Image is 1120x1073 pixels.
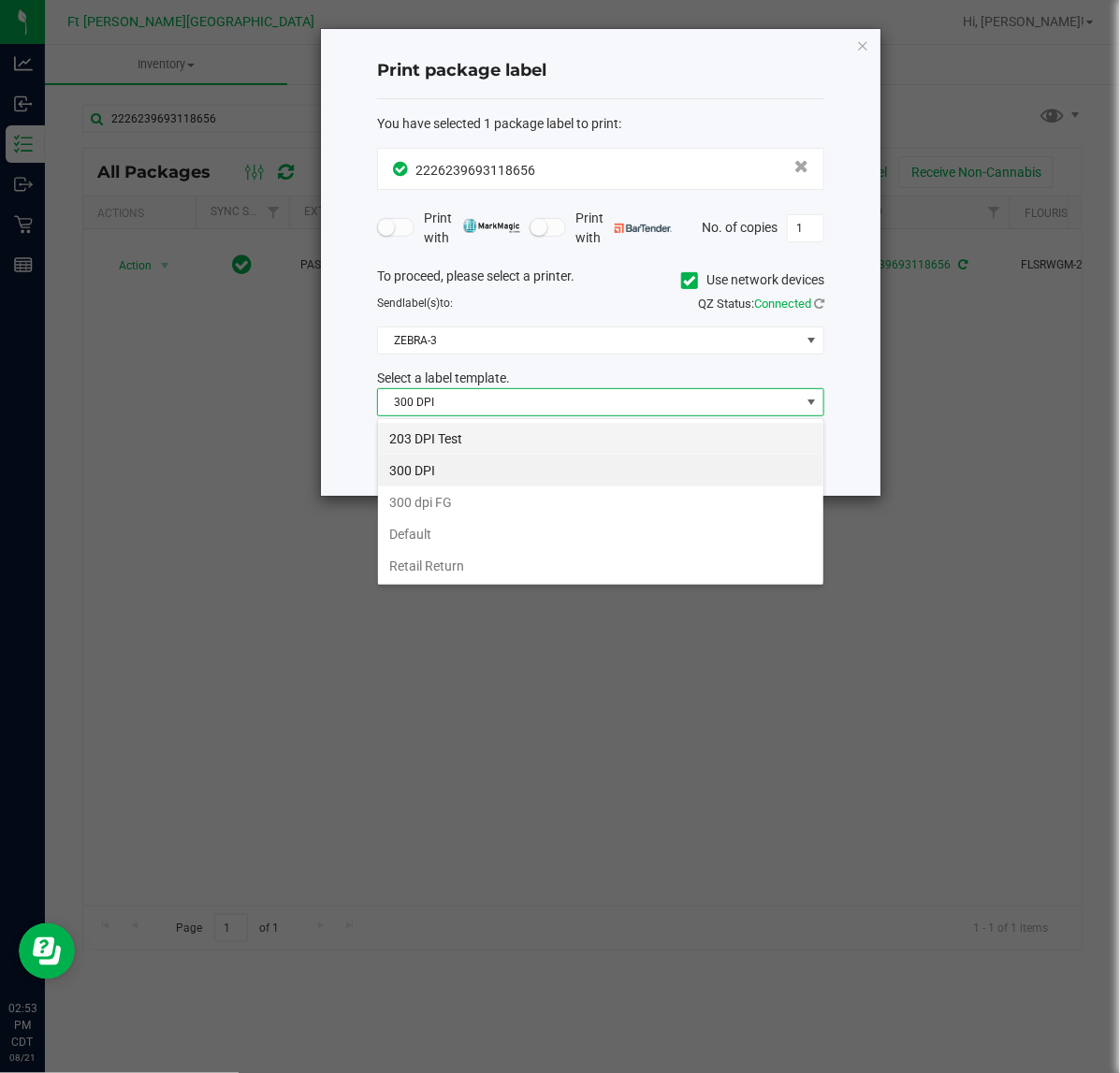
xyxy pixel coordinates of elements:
span: 2226239693118656 [415,163,535,178]
li: 203 DPI Test [378,423,823,455]
label: Use network devices [681,270,824,290]
span: Send to: [377,297,453,310]
img: bartender.png [615,224,672,233]
h4: Print package label [377,59,824,83]
span: Print with [575,209,672,248]
div: Select a label template. [363,369,838,388]
span: In Sync [393,159,411,179]
span: 300 DPI [378,389,800,415]
li: Default [378,518,823,550]
span: label(s) [402,297,440,310]
span: QZ Status: [698,297,824,311]
iframe: Resource center [19,923,75,979]
li: Retail Return [378,550,823,582]
span: No. of copies [702,219,778,234]
img: mark_magic_cybra.png [463,219,520,233]
span: You have selected 1 package label to print [377,116,618,131]
li: 300 dpi FG [378,486,823,518]
span: ZEBRA-3 [378,327,800,354]
div: : [377,114,824,134]
span: Print with [424,209,520,248]
li: 300 DPI [378,455,823,486]
div: To proceed, please select a printer. [363,267,838,295]
span: Connected [754,297,811,311]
